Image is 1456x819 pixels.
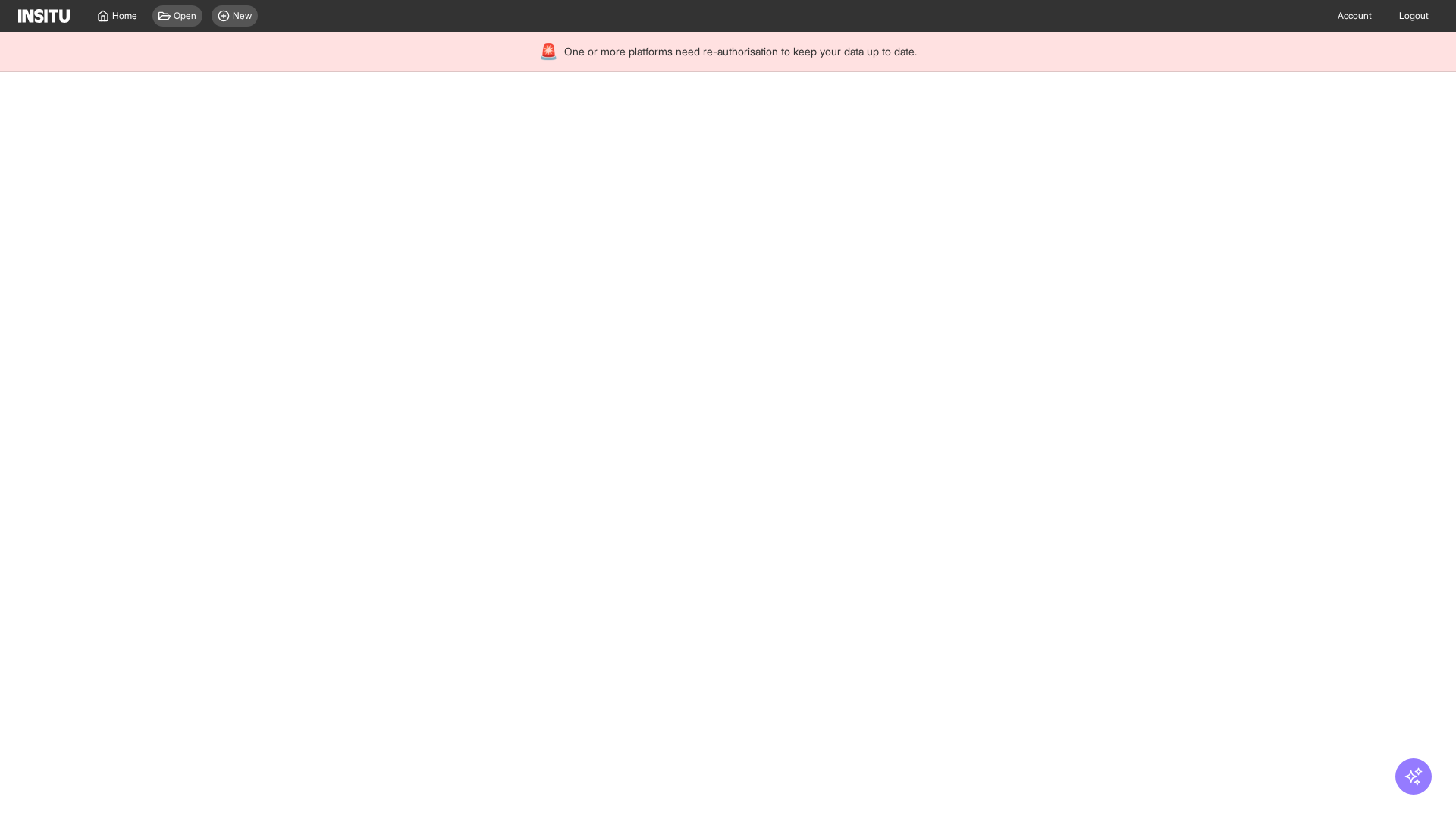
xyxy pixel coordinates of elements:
[233,10,252,22] span: New
[112,10,137,22] span: Home
[564,44,917,59] span: One or more platforms need re-authorisation to keep your data up to date.
[18,9,70,23] img: Logo
[539,41,558,62] div: 🚨
[174,10,196,22] span: Open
